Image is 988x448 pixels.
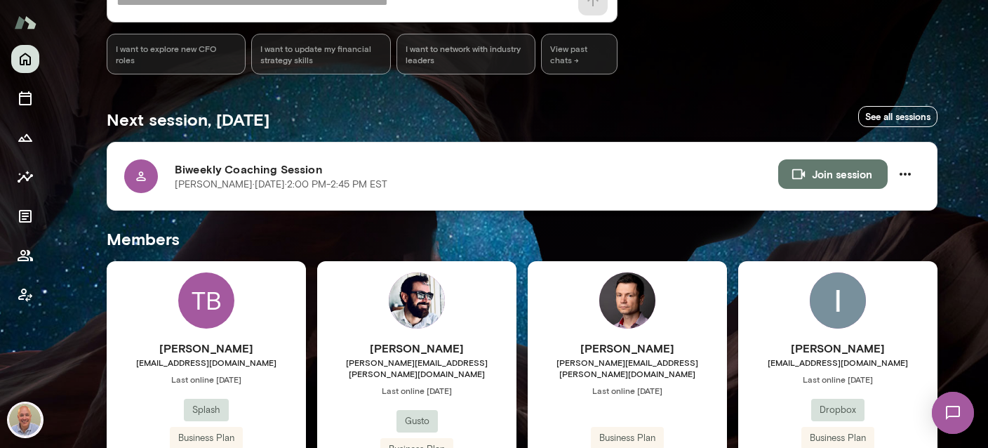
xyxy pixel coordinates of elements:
[175,161,778,178] h6: Biweekly Coaching Session
[317,385,516,396] span: Last online [DATE]
[389,272,445,329] img: Jonathan Joyner
[11,84,39,112] button: Sessions
[738,357,937,368] span: [EMAIL_ADDRESS][DOMAIN_NAME]
[778,159,888,189] button: Join session
[175,178,387,192] p: [PERSON_NAME] · [DATE] · 2:00 PM-2:45 PM EST
[801,431,874,445] span: Business Plan
[810,272,866,329] img: Ishaan Gupta
[11,45,39,73] button: Home
[107,340,306,357] h6: [PERSON_NAME]
[8,403,42,437] img: Marc Friedman
[170,431,243,445] span: Business Plan
[260,43,381,65] span: I want to update my financial strategy skills
[11,281,39,309] button: Client app
[107,228,937,250] h5: Members
[528,385,727,396] span: Last online [DATE]
[591,431,664,445] span: Business Plan
[251,34,390,74] div: I want to update my financial strategy skills
[184,403,229,417] span: Splash
[107,34,246,74] div: I want to explore new CFO roles
[107,108,269,131] h5: Next session, [DATE]
[14,9,36,36] img: Mento
[107,357,306,368] span: [EMAIL_ADDRESS][DOMAIN_NAME]
[528,357,727,379] span: [PERSON_NAME][EMAIL_ADDRESS][PERSON_NAME][DOMAIN_NAME]
[396,414,438,428] span: Gusto
[107,374,306,385] span: Last online [DATE]
[528,340,727,357] h6: [PERSON_NAME]
[599,272,655,329] img: Senad Mustafic
[396,34,535,74] div: I want to network with industry leaders
[811,403,864,417] span: Dropbox
[11,124,39,152] button: Growth Plan
[11,242,39,270] button: Members
[738,340,937,357] h6: [PERSON_NAME]
[11,163,39,191] button: Insights
[738,374,937,385] span: Last online [DATE]
[11,202,39,230] button: Documents
[317,340,516,357] h6: [PERSON_NAME]
[406,43,526,65] span: I want to network with industry leaders
[541,34,617,74] span: View past chats ->
[178,272,234,329] div: TB
[858,106,937,128] a: See all sessions
[116,43,236,65] span: I want to explore new CFO roles
[317,357,516,379] span: [PERSON_NAME][EMAIL_ADDRESS][PERSON_NAME][DOMAIN_NAME]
